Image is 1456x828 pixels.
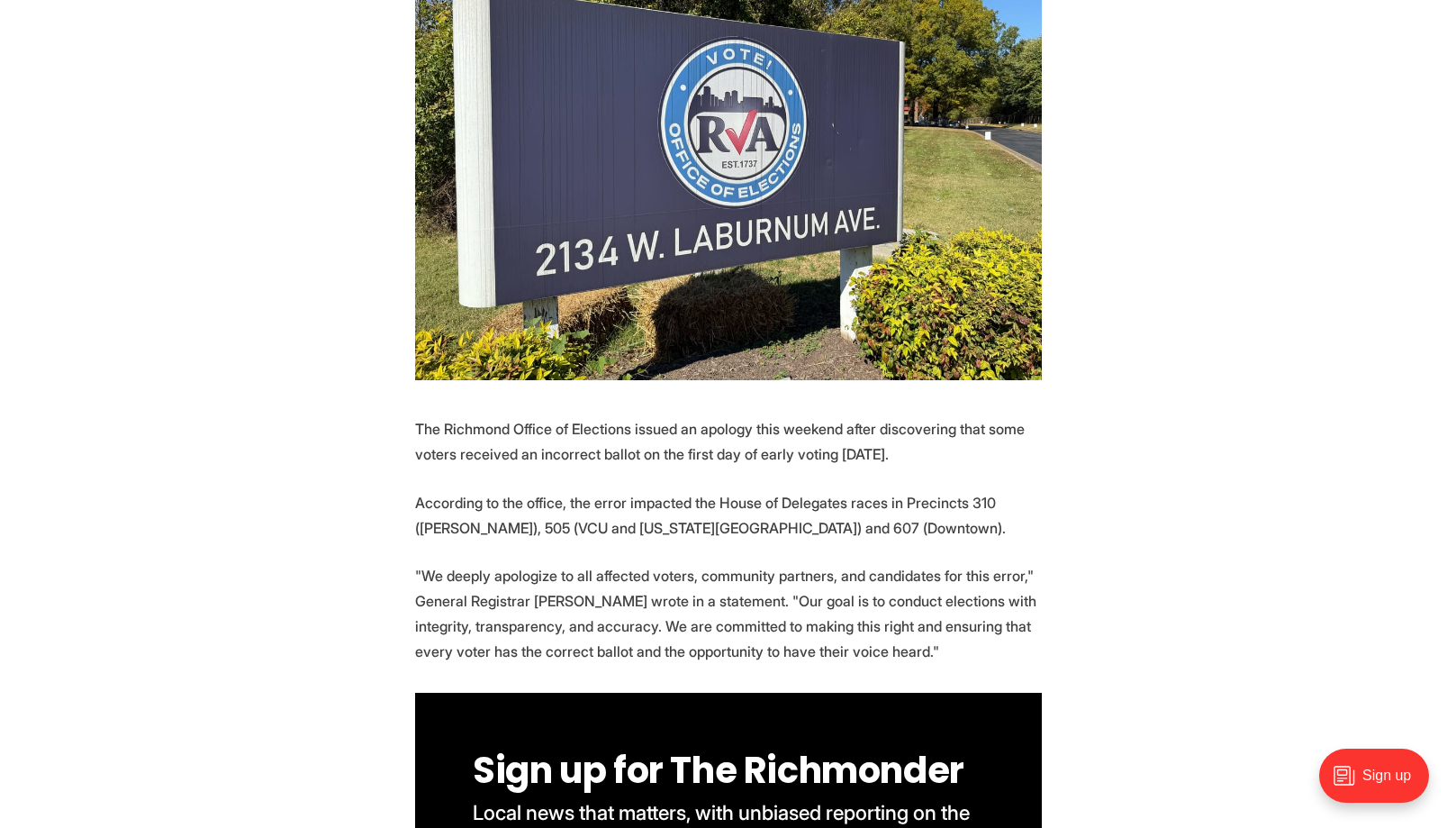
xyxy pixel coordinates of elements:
p: "We deeply apologize to all affected voters, community partners, and candidates for this error," ... [415,563,1042,664]
iframe: portal-trigger [1304,740,1456,828]
p: The Richmond Office of Elections issued an apology this weekend after discovering that some voter... [415,416,1042,467]
p: According to the office, the error impacted the House of Delegates races in Precincts 310 ([PERSO... [415,490,1042,541]
span: Sign up for The Richmonder [473,745,964,796]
